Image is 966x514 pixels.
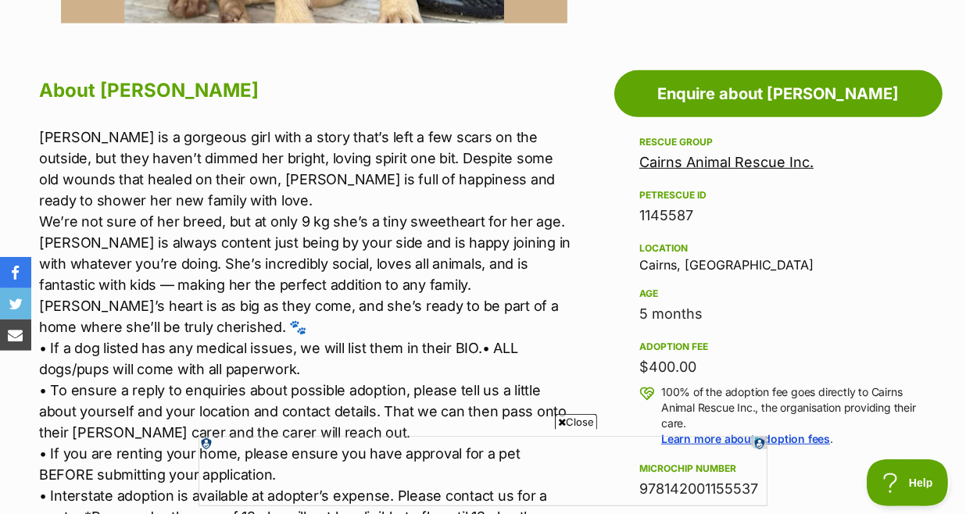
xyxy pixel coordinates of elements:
[639,478,918,500] div: 978142001155537
[639,189,918,202] div: PetRescue ID
[555,414,597,430] span: Close
[2,2,14,14] img: consumer-privacy-logo.png
[39,73,575,108] h2: About [PERSON_NAME]
[614,70,943,117] a: Enquire about [PERSON_NAME]
[867,459,950,506] iframe: Help Scout Beacon - Open
[639,239,918,272] div: Cairns, [GEOGRAPHIC_DATA]
[639,341,918,353] div: Adoption fee
[639,154,814,170] a: Cairns Animal Rescue Inc.
[199,436,767,506] iframe: Advertisement
[639,287,918,300] div: Age
[639,242,918,255] div: Location
[639,356,918,378] div: $400.00
[639,462,918,475] div: Microchip number
[639,205,918,227] div: 1145587
[661,384,918,447] p: 100% of the adoption fee goes directly to Cairns Animal Rescue Inc., the organisation providing t...
[639,303,918,325] div: 5 months
[639,136,918,148] div: Rescue group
